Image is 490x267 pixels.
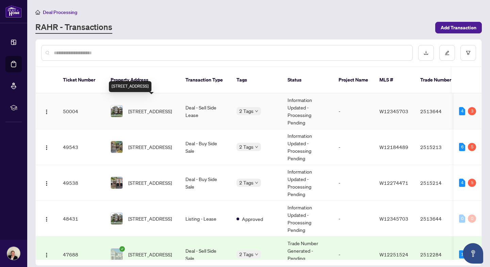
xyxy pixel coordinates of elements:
[5,5,22,18] img: logo
[463,243,483,264] button: Open asap
[333,67,374,93] th: Project Name
[333,93,374,129] td: -
[466,50,471,55] span: filter
[58,165,105,201] td: 49538
[333,201,374,237] td: -
[374,67,415,93] th: MLS #
[180,93,231,129] td: Deal - Sell Side Lease
[282,201,333,237] td: Information Updated - Processing Pending
[180,165,231,201] td: Deal - Buy Side Sale
[435,22,482,33] button: Add Transaction
[379,251,408,257] span: W12251524
[128,179,172,187] span: [STREET_ADDRESS]
[43,9,77,15] span: Deal Processing
[468,214,476,223] div: 0
[460,45,476,61] button: filter
[379,216,408,222] span: W12345703
[111,177,122,189] img: thumbnail-img
[41,106,52,117] button: Logo
[468,107,476,115] div: 3
[255,253,258,256] span: down
[424,50,428,55] span: download
[128,143,172,151] span: [STREET_ADDRESS]
[418,45,434,61] button: download
[41,142,52,152] button: Logo
[468,179,476,187] div: 5
[415,201,471,237] td: 2513644
[255,145,258,149] span: down
[459,107,465,115] div: 4
[379,180,408,186] span: W12274471
[111,141,122,153] img: thumbnail-img
[7,247,20,260] img: Profile Icon
[44,217,49,222] img: Logo
[282,129,333,165] td: Information Updated - Processing Pending
[459,143,465,151] div: 6
[44,252,49,258] img: Logo
[41,177,52,188] button: Logo
[180,67,231,93] th: Transaction Type
[58,93,105,129] td: 50004
[282,67,333,93] th: Status
[255,109,258,113] span: down
[459,214,465,223] div: 0
[459,179,465,187] div: 4
[441,22,476,33] span: Add Transaction
[282,93,333,129] td: Information Updated - Processing Pending
[41,249,52,260] button: Logo
[459,250,465,258] div: 1
[415,93,471,129] td: 2513644
[44,145,49,150] img: Logo
[58,129,105,165] td: 49543
[58,67,105,93] th: Ticket Number
[111,249,122,260] img: thumbnail-img
[282,165,333,201] td: Information Updated - Processing Pending
[468,143,476,151] div: 5
[128,251,172,258] span: [STREET_ADDRESS]
[111,213,122,224] img: thumbnail-img
[111,105,122,117] img: thumbnail-img
[415,129,471,165] td: 2515213
[439,45,455,61] button: edit
[105,67,180,93] th: Property Address
[242,215,263,223] span: Approved
[379,144,408,150] span: W12184489
[180,129,231,165] td: Deal - Buy Side Sale
[119,246,125,252] span: check-circle
[41,213,52,224] button: Logo
[239,143,254,151] span: 2 Tags
[44,109,49,115] img: Logo
[128,107,172,115] span: [STREET_ADDRESS]
[239,179,254,187] span: 2 Tags
[35,21,112,34] a: RAHR - Transactions
[58,201,105,237] td: 48431
[128,215,172,222] span: [STREET_ADDRESS]
[415,165,471,201] td: 2515214
[333,129,374,165] td: -
[109,81,151,92] div: [STREET_ADDRESS]
[445,50,450,55] span: edit
[379,108,408,114] span: W12345703
[239,250,254,258] span: 2 Tags
[231,67,282,93] th: Tags
[239,107,254,115] span: 2 Tags
[333,165,374,201] td: -
[35,10,40,15] span: home
[415,67,470,93] th: Trade Number
[255,181,258,184] span: down
[44,181,49,186] img: Logo
[180,201,231,237] td: Listing - Lease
